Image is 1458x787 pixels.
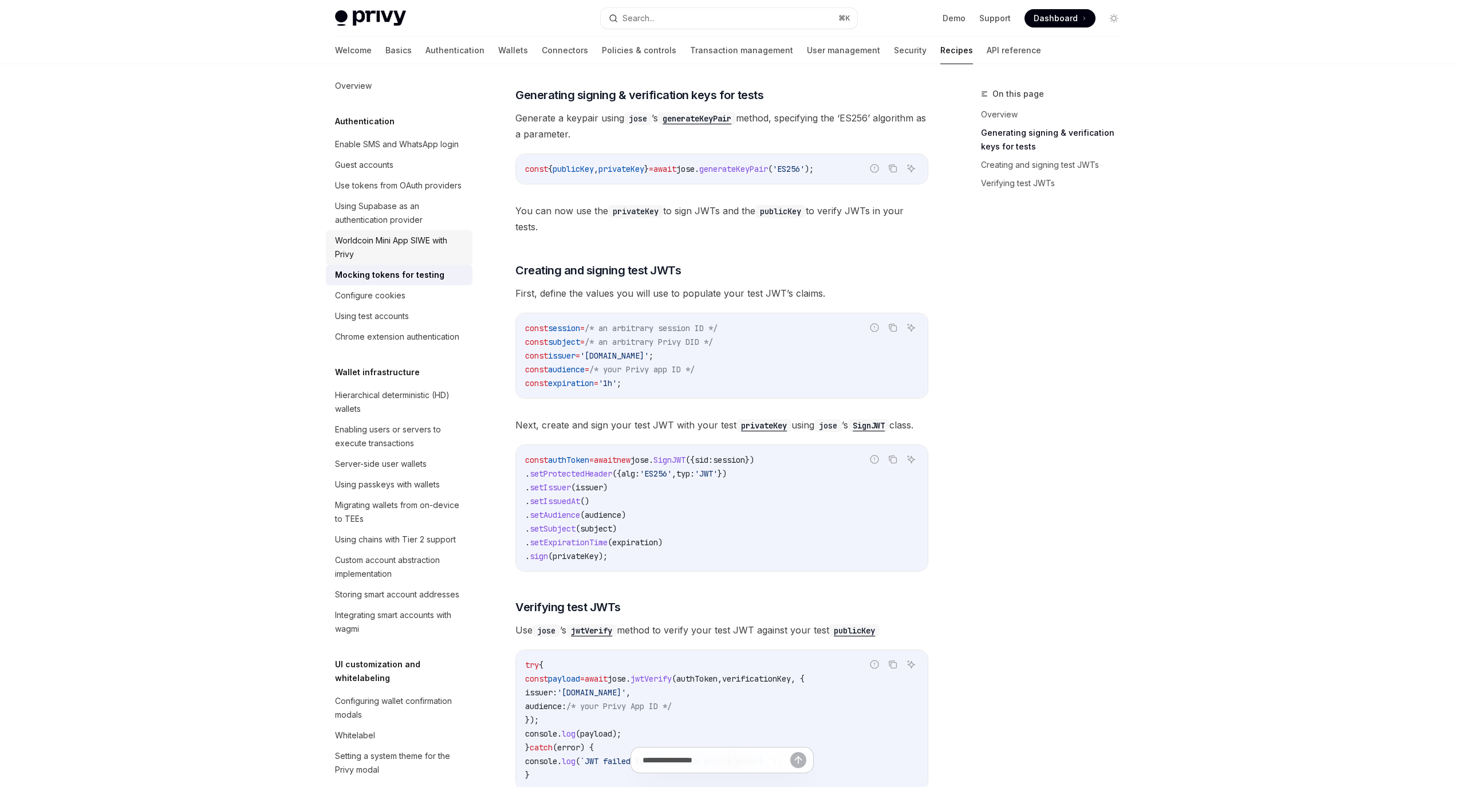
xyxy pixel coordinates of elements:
[805,164,814,174] span: );
[530,482,571,493] span: setIssuer
[553,551,598,561] span: privateKey
[326,230,472,265] a: Worldcoin Mini App SIWE with Privy
[580,674,585,684] span: =
[649,351,653,361] span: ;
[631,674,672,684] span: jwtVerify
[585,510,621,520] span: audience
[580,510,585,520] span: (
[718,469,727,479] span: })
[326,196,472,230] a: Using Supabase as an authentication provider
[676,469,695,479] span: typ:
[530,537,608,548] span: setExpirationTime
[553,164,594,174] span: publicKey
[515,110,928,142] span: Generate a keypair using ’s method, specifying the ‘ES256’ algorithm as a parameter.
[335,365,420,379] h5: Wallet infrastructure
[814,419,842,432] code: jose
[981,124,1132,156] a: Generating signing & verification keys for tests
[987,37,1041,64] a: API reference
[848,419,889,431] a: SignJWT
[598,378,617,388] span: '1h'
[335,694,466,722] div: Configuring wallet confirmation modals
[580,337,585,347] span: =
[658,112,736,125] code: generateKeyPair
[867,657,882,672] button: Report incorrect code
[829,624,880,637] code: publicKey
[525,378,548,388] span: const
[530,469,612,479] span: setProtectedHeader
[530,510,580,520] span: setAudience
[979,13,1011,24] a: Support
[658,112,736,124] a: generateKeyPair
[425,37,484,64] a: Authentication
[718,674,722,684] span: ,
[335,608,466,636] div: Integrating smart accounts with wagmi
[755,205,806,218] code: publicKey
[335,289,405,302] div: Configure cookies
[326,454,472,474] a: Server-side user wallets
[894,37,927,64] a: Security
[992,87,1044,101] span: On this page
[943,13,966,24] a: Demo
[525,551,530,561] span: .
[525,660,539,670] span: try
[566,624,617,636] a: jwtVerify
[326,134,472,155] a: Enable SMS and WhatsApp login
[571,482,576,493] span: (
[335,729,375,742] div: Whitelabel
[326,605,472,639] a: Integrating smart accounts with wagmi
[773,164,805,174] span: 'ES256'
[335,115,395,128] h5: Authentication
[335,37,372,64] a: Welcome
[790,752,806,768] button: Send message
[525,537,530,548] span: .
[335,749,466,777] div: Setting a system theme for the Privy modal
[525,455,548,465] span: const
[672,469,676,479] span: ,
[580,742,594,753] span: ) {
[326,285,472,306] a: Configure cookies
[576,351,580,361] span: =
[695,455,713,465] span: sid:
[598,551,608,561] span: );
[515,417,928,433] span: Next, create and sign your test JWT with your test using ’s class.
[533,624,560,637] code: jose
[585,337,713,347] span: /* an arbitrary Privy DID */
[525,524,530,534] span: .
[768,164,773,174] span: (
[838,14,850,23] span: ⌘ K
[608,537,612,548] span: (
[576,729,580,739] span: (
[530,524,576,534] span: setSubject
[685,455,695,465] span: ({
[326,175,472,196] a: Use tokens from OAuth providers
[736,419,791,432] code: privateKey
[548,551,553,561] span: (
[326,495,472,529] a: Migrating wallets from on-device to TEEs
[557,742,580,753] span: error
[335,158,393,172] div: Guest accounts
[326,265,472,285] a: Mocking tokens for testing
[335,309,409,323] div: Using test accounts
[624,112,652,125] code: jose
[548,364,585,375] span: audience
[631,455,649,465] span: jose
[585,364,589,375] span: =
[904,161,919,176] button: Ask AI
[745,455,754,465] span: })
[548,351,576,361] span: issuer
[515,285,928,301] span: First, define the values you will use to populate your test JWT’s claims.
[326,76,472,96] a: Overview
[515,599,621,615] span: Verifying test JWTs
[525,337,548,347] span: const
[553,742,557,753] span: (
[326,419,472,454] a: Enabling users or servers to execute transactions
[576,524,580,534] span: (
[326,691,472,725] a: Configuring wallet confirmation modals
[525,482,530,493] span: .
[622,11,655,25] div: Search...
[904,452,919,467] button: Ask AI
[699,164,768,174] span: generateKeyPair
[335,498,466,526] div: Migrating wallets from on-device to TEEs
[326,385,472,419] a: Hierarchical deterministic (HD) wallets
[867,320,882,335] button: Report incorrect code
